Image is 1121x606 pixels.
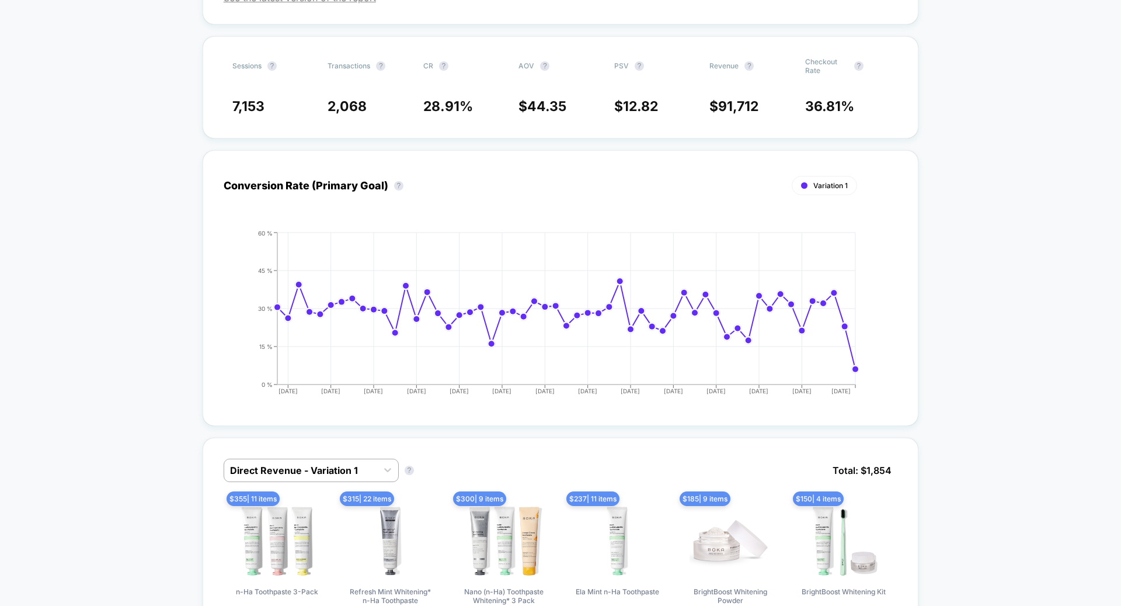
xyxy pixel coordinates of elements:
[258,304,273,311] tspan: 30 %
[423,61,433,70] span: CR
[394,181,403,191] button: ?
[805,98,854,115] span: 36.81 %
[540,61,549,71] button: ?
[576,587,659,596] span: Ela Mint n-Ha Toothpaste
[706,387,726,394] tspan: [DATE]
[232,61,262,70] span: Sessions
[535,387,555,394] tspan: [DATE]
[527,98,566,115] span: 44.35
[687,587,774,605] span: BrightBoost Whitening Powder
[750,387,769,394] tspan: [DATE]
[566,491,619,506] span: $ 237 | 11 items
[407,387,426,394] tspan: [DATE]
[376,61,385,71] button: ?
[321,387,340,394] tspan: [DATE]
[463,500,545,581] img: Nano (n-Ha) Toothpaste Whitening* 3 Pack
[340,491,394,506] span: $ 315 | 22 items
[492,387,511,394] tspan: [DATE]
[236,500,318,581] img: n-Ha Toothpaste 3-Pack
[854,61,864,71] button: ?
[718,98,758,115] span: 91,712
[744,61,754,71] button: ?
[792,387,812,394] tspan: [DATE]
[813,181,848,190] span: Variation 1
[518,98,566,115] span: $
[803,500,885,581] img: BrightBoost Whitening Kit
[328,98,367,115] span: 2,068
[278,387,298,394] tspan: [DATE]
[518,61,534,70] span: AOV
[709,61,739,70] span: Revenue
[802,587,886,596] span: BrightBoost Whitening Kit
[578,387,597,394] tspan: [DATE]
[258,266,273,273] tspan: 45 %
[827,459,897,482] span: Total: $ 1,854
[267,61,277,71] button: ?
[623,98,658,115] span: 12.82
[576,500,658,581] img: Ela Mint n-Ha Toothpaste
[259,342,273,349] tspan: 15 %
[423,98,473,115] span: 28.91 %
[262,380,273,387] tspan: 0 %
[831,387,851,394] tspan: [DATE]
[453,491,506,506] span: $ 300 | 9 items
[690,500,771,581] img: BrightBoost Whitening Powder
[212,230,886,405] div: CONVERSION_RATE
[680,491,730,506] span: $ 185 | 9 items
[709,98,758,115] span: $
[364,387,383,394] tspan: [DATE]
[439,61,448,71] button: ?
[258,229,273,236] tspan: 60 %
[793,491,844,506] span: $ 150 | 4 items
[347,587,434,605] span: Refresh Mint Whitening* n-Ha Toothpaste
[635,61,644,71] button: ?
[236,587,318,596] span: n-Ha Toothpaste 3-Pack
[614,61,629,70] span: PSV
[405,466,414,475] button: ?
[232,98,264,115] span: 7,153
[614,98,658,115] span: $
[450,387,469,394] tspan: [DATE]
[350,500,431,581] img: Refresh Mint Whitening* n-Ha Toothpaste
[621,387,640,394] tspan: [DATE]
[664,387,683,394] tspan: [DATE]
[227,491,280,506] span: $ 355 | 11 items
[460,587,548,605] span: Nano (n-Ha) Toothpaste Whitening* 3 Pack
[805,57,848,75] span: Checkout Rate
[328,61,370,70] span: Transactions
